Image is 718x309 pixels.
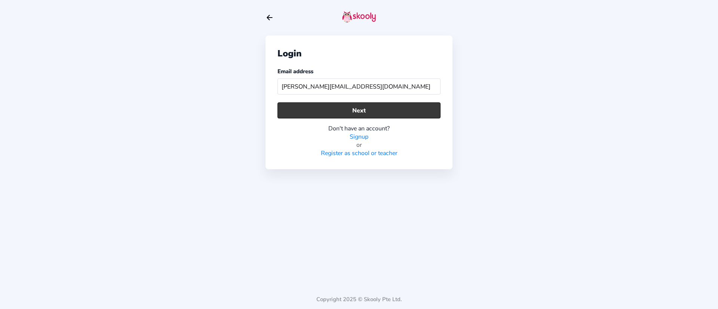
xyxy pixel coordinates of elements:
[321,149,398,157] a: Register as school or teacher
[277,47,441,59] div: Login
[277,68,313,75] label: Email address
[266,13,274,22] button: arrow back outline
[277,102,441,118] button: Next
[350,133,368,141] a: Signup
[277,78,441,95] input: Your email address
[277,124,441,133] div: Don't have an account?
[342,11,376,23] img: skooly-logo.png
[277,141,441,149] div: or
